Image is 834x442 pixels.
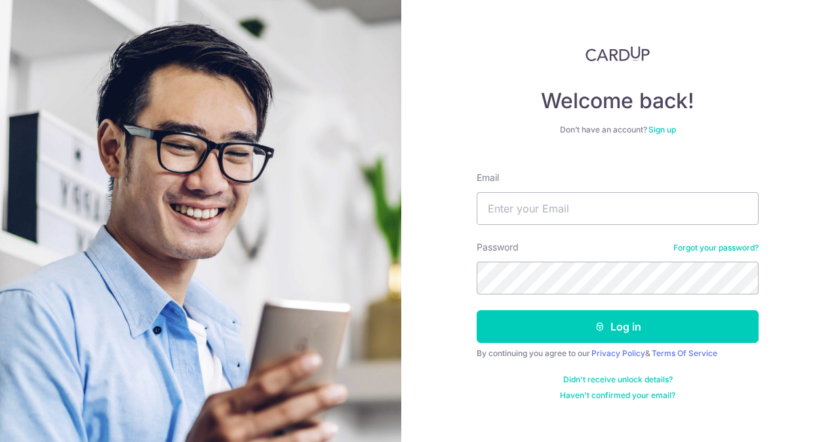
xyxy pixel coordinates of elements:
[477,192,759,225] input: Enter your Email
[673,243,759,253] a: Forgot your password?
[477,88,759,114] h4: Welcome back!
[477,171,499,184] label: Email
[560,390,675,401] a: Haven't confirmed your email?
[652,348,717,358] a: Terms Of Service
[563,374,673,385] a: Didn't receive unlock details?
[477,241,519,254] label: Password
[477,125,759,135] div: Don’t have an account?
[477,348,759,359] div: By continuing you agree to our &
[586,46,650,62] img: CardUp Logo
[591,348,645,358] a: Privacy Policy
[477,310,759,343] button: Log in
[648,125,676,134] a: Sign up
